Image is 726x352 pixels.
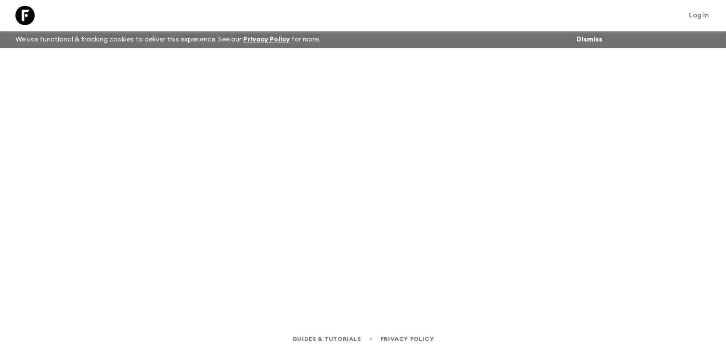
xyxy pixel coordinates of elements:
a: Log in [684,9,714,22]
a: Guides & Tutorials [292,334,361,344]
a: Privacy Policy [380,334,434,344]
a: Privacy Policy [243,36,290,43]
p: We use functional & tracking cookies to deliver this experience. See our for more. [12,31,324,48]
button: Dismiss [574,33,605,46]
